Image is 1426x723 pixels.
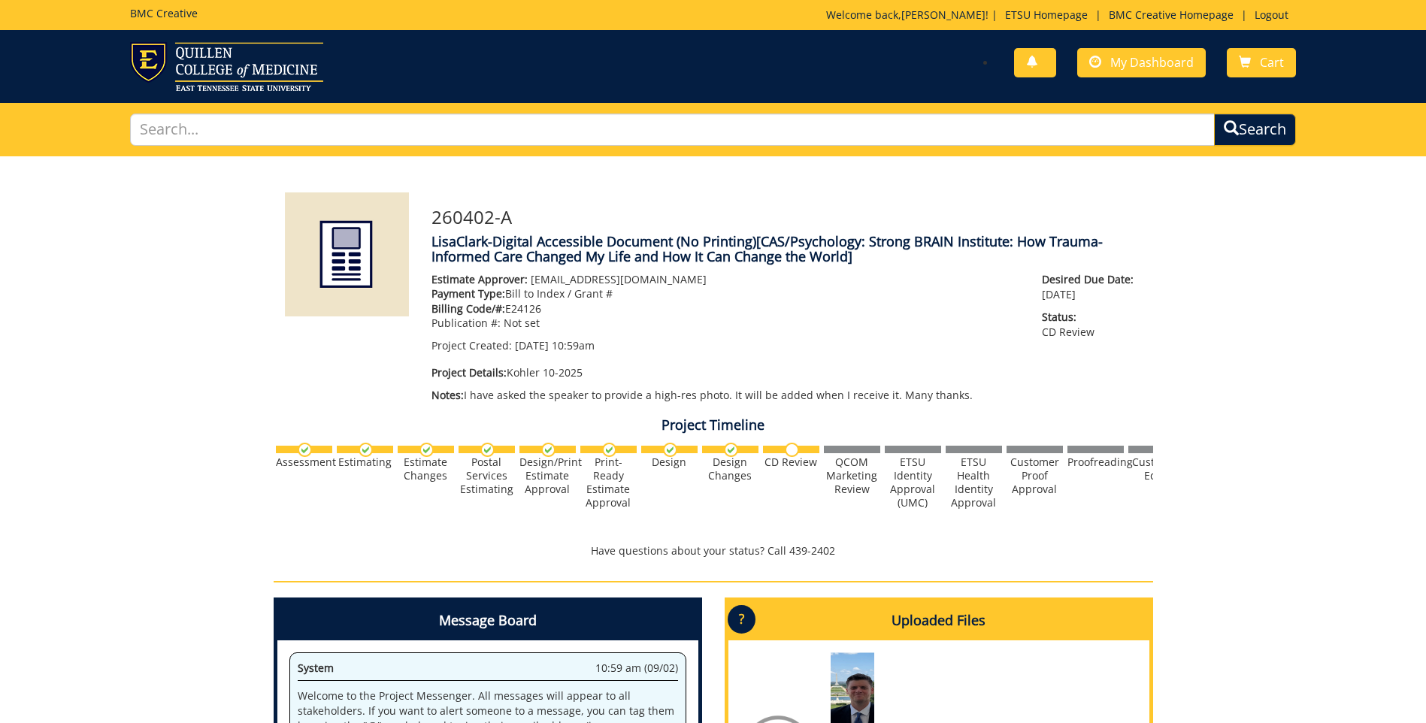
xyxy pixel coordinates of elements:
span: Project Created: [431,338,512,352]
div: QCOM Marketing Review [824,455,880,496]
p: [EMAIL_ADDRESS][DOMAIN_NAME] [431,272,1020,287]
span: [DATE] 10:59am [515,338,595,352]
span: Billing Code/#: [431,301,505,316]
img: checkmark [602,443,616,457]
span: Payment Type: [431,286,505,301]
h5: BMC Creative [130,8,198,19]
img: checkmark [724,443,738,457]
img: no [785,443,799,457]
a: ETSU Homepage [998,8,1095,22]
p: Welcome back, ! | | | [826,8,1296,23]
button: Search [1214,113,1296,146]
div: Assessment [276,455,332,469]
img: checkmark [480,443,495,457]
span: Cart [1260,54,1284,71]
h4: Project Timeline [274,418,1153,433]
a: [PERSON_NAME] [901,8,985,22]
h4: Uploaded Files [728,601,1149,640]
span: Estimate Approver: [431,272,528,286]
a: Cart [1227,48,1296,77]
span: Notes: [431,388,464,402]
h4: Message Board [277,601,698,640]
img: checkmark [663,443,677,457]
span: Not set [504,316,540,330]
span: My Dashboard [1110,54,1194,71]
p: ? [728,605,755,634]
img: checkmark [419,443,434,457]
div: Estimate Changes [398,455,454,483]
a: Logout [1247,8,1296,22]
div: Design Changes [702,455,758,483]
div: Design/Print Estimate Approval [519,455,576,496]
div: Customer Proof Approval [1007,455,1063,496]
div: ETSU Identity Approval (UMC) [885,455,941,510]
img: Product featured image [285,192,409,316]
img: ETSU logo [130,42,323,91]
p: CD Review [1042,310,1141,340]
p: E24126 [431,301,1020,316]
span: Status: [1042,310,1141,325]
div: Print-Ready Estimate Approval [580,455,637,510]
p: Bill to Index / Grant # [431,286,1020,301]
img: checkmark [541,443,556,457]
p: [DATE] [1042,272,1141,302]
span: System [298,661,334,675]
div: ETSU Health Identity Approval [946,455,1002,510]
h4: LisaClark-Digital Accessible Document (No Printing) [431,234,1142,265]
img: checkmark [298,443,312,457]
h3: 260402-A [431,207,1142,227]
p: Kohler 10-2025 [431,365,1020,380]
p: Have questions about your status? Call 439-2402 [274,543,1153,558]
span: [CAS/Psychology: Strong BRAIN Institute: How Trauma-Informed Care Changed My Life and How It Can ... [431,232,1103,265]
div: Design [641,455,698,469]
span: Project Details: [431,365,507,380]
p: I have asked the speaker to provide a high-res photo. It will be added when I receive it. Many th... [431,388,1020,403]
span: Publication #: [431,316,501,330]
img: checkmark [359,443,373,457]
input: Search... [130,113,1215,146]
span: Desired Due Date: [1042,272,1141,287]
div: Customer Edits [1128,455,1185,483]
span: 10:59 am (09/02) [595,661,678,676]
div: CD Review [763,455,819,469]
div: Proofreading [1067,455,1124,469]
a: BMC Creative Homepage [1101,8,1241,22]
div: Estimating [337,455,393,469]
a: My Dashboard [1077,48,1206,77]
div: Postal Services Estimating [459,455,515,496]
